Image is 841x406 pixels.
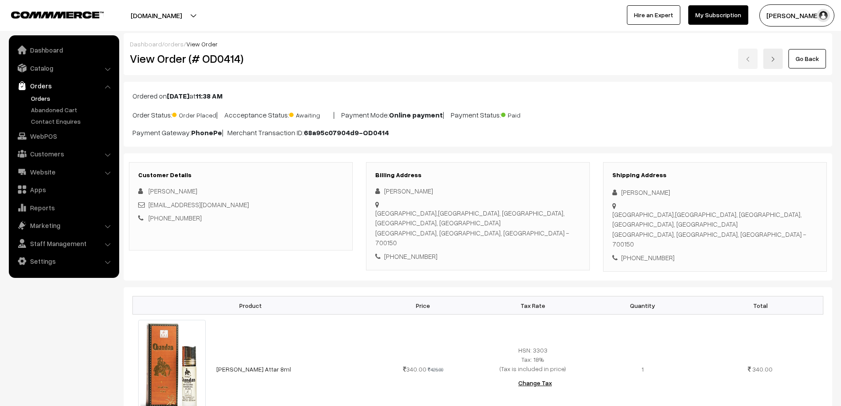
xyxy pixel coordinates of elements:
b: 11:38 AM [196,91,223,100]
div: [PHONE_NUMBER] [612,253,818,263]
div: / / [130,39,826,49]
strike: 425.00 [428,367,443,372]
th: Total [698,296,823,315]
a: Settings [11,253,116,269]
p: Ordered on at [132,91,823,101]
div: [PERSON_NAME] [612,187,818,197]
b: 68a95c07904d9-OD0414 [304,128,389,137]
a: Go Back [788,49,826,68]
div: [PHONE_NUMBER] [375,251,581,262]
div: [PERSON_NAME] [375,186,581,196]
p: Payment Gateway: | Merchant Transaction ID: [132,127,823,138]
h3: Shipping Address [612,171,818,179]
button: [PERSON_NAME] D [759,4,834,27]
div: [GEOGRAPHIC_DATA],[GEOGRAPHIC_DATA], [GEOGRAPHIC_DATA], [GEOGRAPHIC_DATA], [GEOGRAPHIC_DATA] [GEO... [375,208,581,248]
a: Marketing [11,217,116,233]
h3: Billing Address [375,171,581,179]
span: Order Placed [172,108,216,120]
a: Apps [11,182,116,197]
h3: Customer Details [138,171,343,179]
button: Change Tax [511,373,559,393]
a: Abandoned Cart [29,105,116,114]
a: My Subscription [688,5,748,25]
th: Quantity [588,296,698,315]
img: COMMMERCE [11,11,104,18]
span: 1 [641,365,644,373]
a: Orders [29,94,116,103]
p: Order Status: | Accceptance Status: | Payment Mode: | Payment Status: [132,108,823,120]
a: Dashboard [11,42,116,58]
span: HSN: 3303 Tax: 18% (Tax is included in price) [500,346,566,372]
th: Product [133,296,368,315]
a: Catalog [11,60,116,76]
b: PhonePe [191,128,222,137]
img: user [817,9,830,22]
a: Hire an Expert [627,5,680,25]
a: orders [164,40,184,48]
img: right-arrow.png [770,57,776,62]
span: Awaiting [289,108,333,120]
a: [EMAIL_ADDRESS][DOMAIN_NAME] [148,201,249,209]
a: [PHONE_NUMBER] [148,214,202,222]
span: 340.00 [403,365,426,373]
b: Online payment [389,110,443,119]
a: WebPOS [11,128,116,144]
a: [PERSON_NAME] Attar 8ml [216,365,291,373]
button: [DOMAIN_NAME] [100,4,213,27]
a: Dashboard [130,40,162,48]
h2: View Order (# OD0414) [130,52,353,65]
span: View Order [186,40,218,48]
a: Staff Management [11,235,116,251]
div: [GEOGRAPHIC_DATA],[GEOGRAPHIC_DATA], [GEOGRAPHIC_DATA], [GEOGRAPHIC_DATA], [GEOGRAPHIC_DATA] [GEO... [612,209,818,249]
th: Price [368,296,478,315]
a: Orders [11,78,116,94]
th: Tax Rate [478,296,588,315]
span: [PERSON_NAME] [148,187,197,195]
a: Reports [11,200,116,216]
a: COMMMERCE [11,9,88,19]
b: [DATE] [167,91,189,100]
a: Website [11,164,116,180]
span: 340.00 [752,365,773,373]
span: Paid [501,108,545,120]
a: Contact Enquires [29,117,116,126]
a: Customers [11,146,116,162]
